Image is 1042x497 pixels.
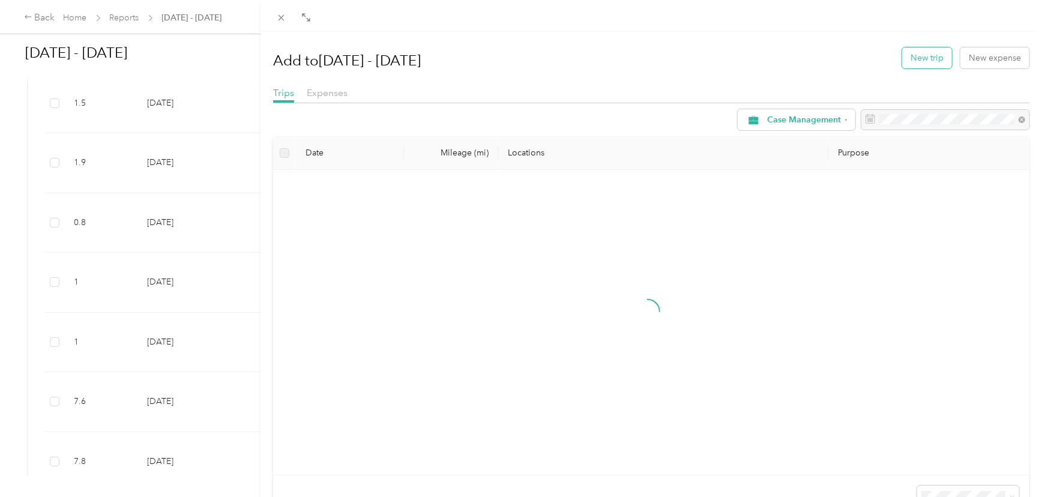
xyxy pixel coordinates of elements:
iframe: Everlance-gr Chat Button Frame [975,430,1042,497]
span: Case Management [767,116,841,124]
span: Expenses [307,87,348,98]
th: Mileage (mi) [404,137,499,170]
button: New trip [902,47,952,68]
th: Date [296,137,403,170]
h1: Add to [DATE] - [DATE] [273,46,421,75]
button: New expense [960,47,1029,68]
span: Trips [273,87,294,98]
th: Locations [498,137,828,170]
th: Purpose [828,137,1029,170]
